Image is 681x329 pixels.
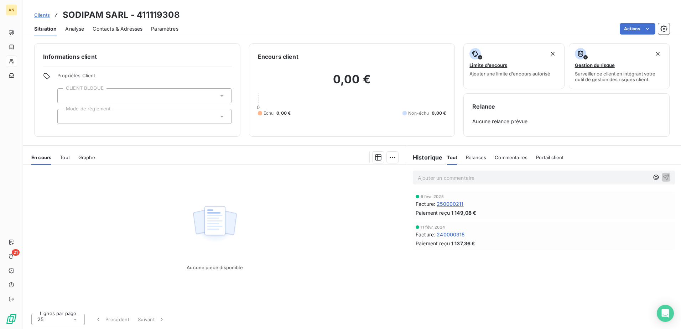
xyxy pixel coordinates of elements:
[65,25,84,32] span: Analyse
[421,225,445,229] span: 11 févr. 2024
[258,72,446,94] h2: 0,00 €
[416,209,450,216] span: Paiement reçu
[407,153,443,162] h6: Historique
[60,155,70,160] span: Tout
[93,25,142,32] span: Contacts & Adresses
[34,11,50,19] a: Clients
[469,62,507,68] span: Limite d’encours
[258,52,298,61] h6: Encours client
[536,155,563,160] span: Portail client
[416,240,450,247] span: Paiement reçu
[451,209,477,216] span: 1 149,08 €
[151,25,178,32] span: Paramètres
[63,93,69,99] input: Ajouter une valeur
[6,4,17,16] div: AN
[408,110,429,116] span: Non-échu
[472,102,661,111] h6: Relance
[416,231,435,238] span: Facture :
[187,265,243,270] span: Aucune pièce disponible
[34,12,50,18] span: Clients
[57,73,232,83] span: Propriétés Client
[416,200,435,208] span: Facture :
[447,155,458,160] span: Tout
[257,104,260,110] span: 0
[43,52,232,61] h6: Informations client
[34,25,57,32] span: Situation
[12,249,20,256] span: 21
[63,113,69,120] input: Ajouter une valeur
[6,313,17,325] img: Logo LeanPay
[469,71,550,77] span: Ajouter une limite d’encours autorisé
[495,155,527,160] span: Commentaires
[134,312,170,327] button: Suivant
[37,316,43,323] span: 25
[276,110,291,116] span: 0,00 €
[620,23,655,35] button: Actions
[575,62,615,68] span: Gestion du risque
[569,43,670,89] button: Gestion du risqueSurveiller ce client en intégrant votre outil de gestion des risques client.
[432,110,446,116] span: 0,00 €
[63,9,180,21] h3: SODIPAM SARL - 411119308
[437,231,464,238] span: 240000315
[472,118,661,125] span: Aucune relance prévue
[657,305,674,322] div: Open Intercom Messenger
[463,43,564,89] button: Limite d’encoursAjouter une limite d’encours autorisé
[90,312,134,327] button: Précédent
[437,200,463,208] span: 250000211
[451,240,475,247] span: 1 137,36 €
[31,155,51,160] span: En cours
[264,110,274,116] span: Échu
[466,155,486,160] span: Relances
[192,202,238,246] img: Empty state
[78,155,95,160] span: Graphe
[421,194,444,199] span: 6 févr. 2025
[575,71,664,82] span: Surveiller ce client en intégrant votre outil de gestion des risques client.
